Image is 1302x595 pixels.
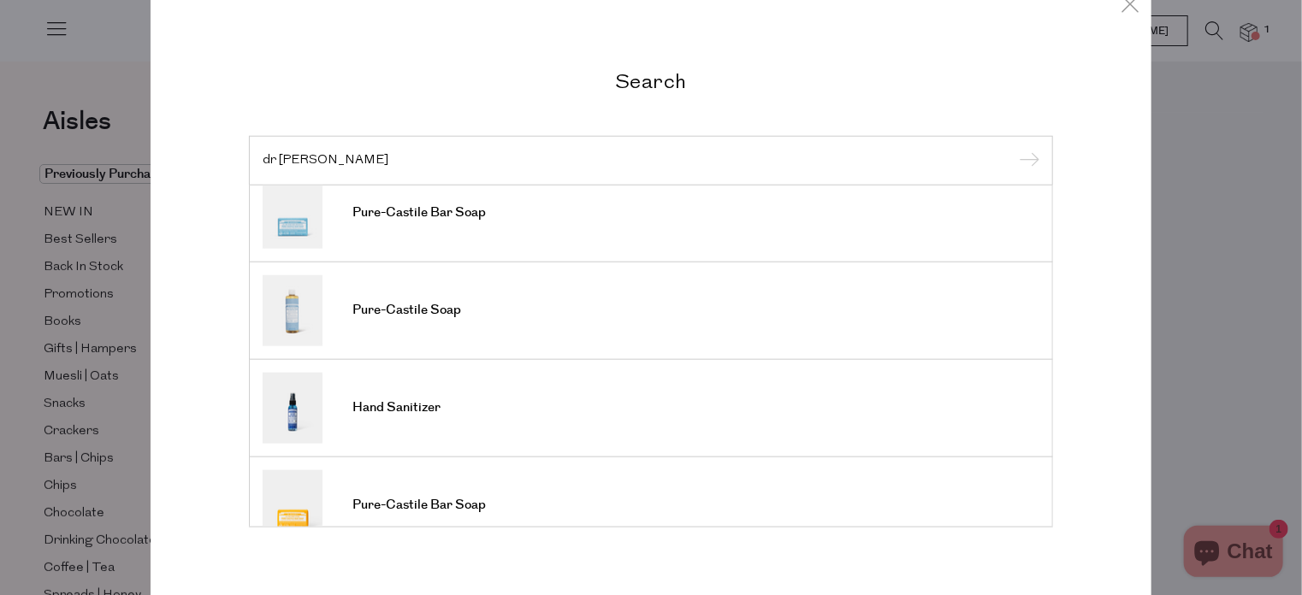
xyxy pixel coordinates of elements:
[263,469,1039,540] a: Pure-Castile Bar Soap
[263,469,323,540] img: Pure-Castile Bar Soap
[263,154,1039,167] input: Search
[263,274,323,345] img: Pure-Castile Soap
[263,177,1039,248] a: Pure-Castile Bar Soap
[352,399,441,416] span: Hand Sanitizer
[263,177,323,248] img: Pure-Castile Bar Soap
[263,274,1039,345] a: Pure-Castile Soap
[352,302,461,319] span: Pure-Castile Soap
[352,497,486,514] span: Pure-Castile Bar Soap
[352,204,486,221] span: Pure-Castile Bar Soap
[263,372,323,443] img: Hand Sanitizer
[249,68,1053,93] h2: Search
[263,372,1039,443] a: Hand Sanitizer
